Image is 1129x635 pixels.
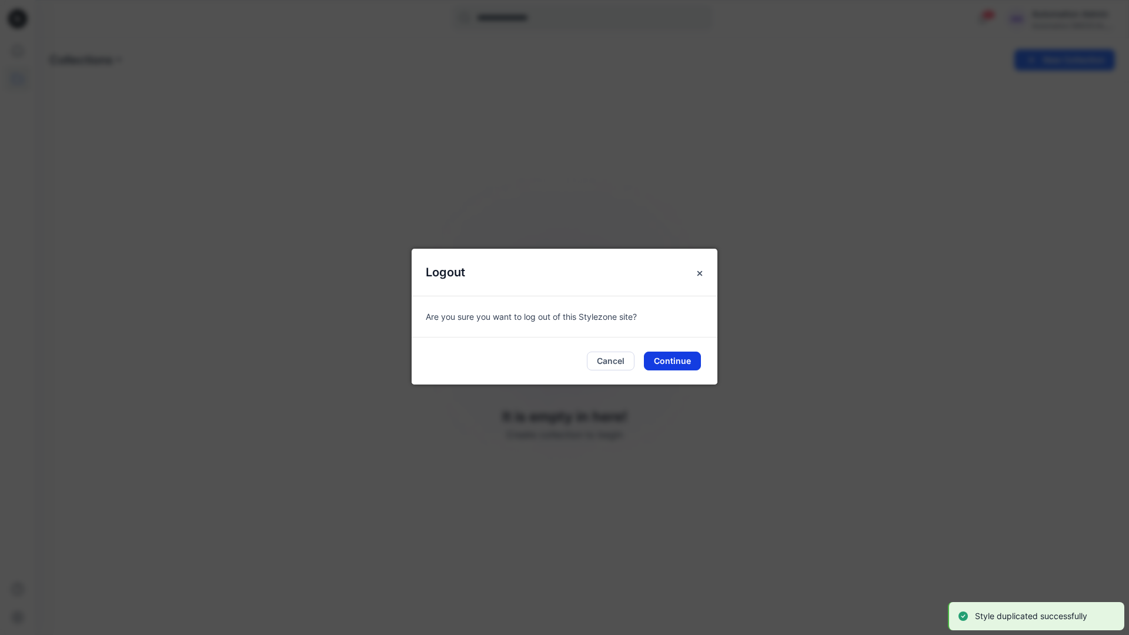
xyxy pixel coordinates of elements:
button: Close [689,263,710,284]
p: Style duplicated successfully [975,609,1087,623]
h5: Logout [412,249,479,296]
button: Cancel [587,352,634,370]
div: Notifications-bottom-right [943,597,1129,635]
p: Are you sure you want to log out of this Stylezone site? [426,310,703,323]
button: Continue [644,352,701,370]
